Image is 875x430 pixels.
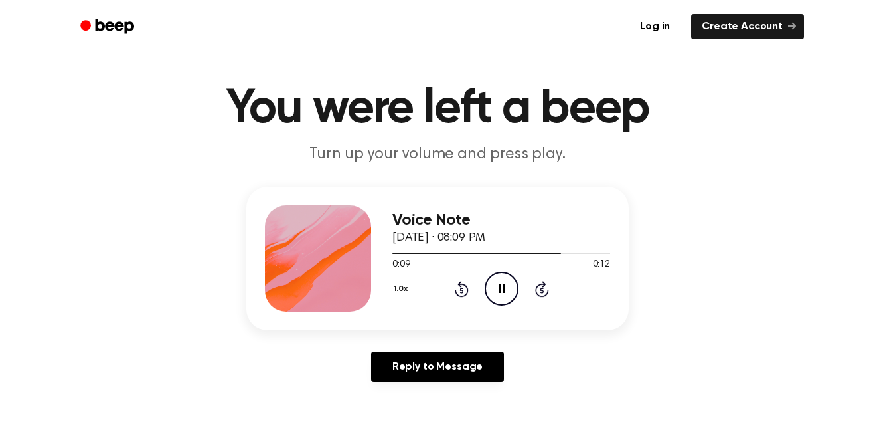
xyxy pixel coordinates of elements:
[593,258,610,272] span: 0:12
[183,144,692,165] p: Turn up your volume and press play.
[71,14,146,40] a: Beep
[392,278,412,300] button: 1.0x
[392,232,485,244] span: [DATE] · 08:09 PM
[98,85,777,133] h1: You were left a beep
[691,14,804,39] a: Create Account
[371,352,504,382] a: Reply to Message
[627,11,683,42] a: Log in
[392,258,410,272] span: 0:09
[392,211,610,229] h3: Voice Note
